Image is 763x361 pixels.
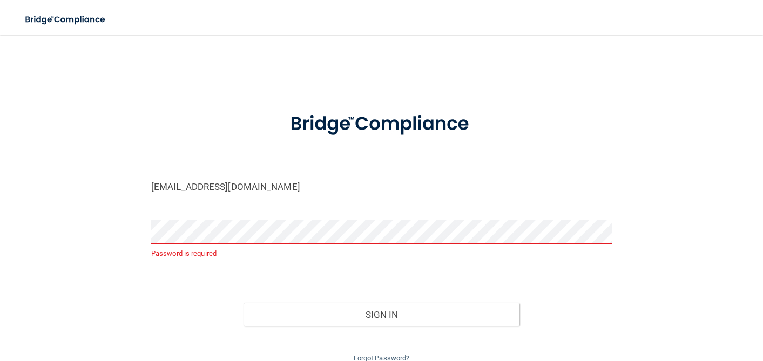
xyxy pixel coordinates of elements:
[271,99,493,149] img: bridge_compliance_login_screen.278c3ca4.svg
[151,247,612,260] p: Password is required
[244,303,520,326] button: Sign In
[151,175,612,199] input: Email
[16,9,116,31] img: bridge_compliance_login_screen.278c3ca4.svg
